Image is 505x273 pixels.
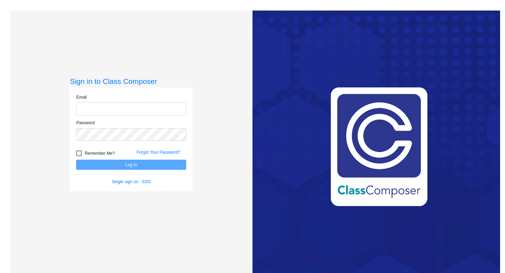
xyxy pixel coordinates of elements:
label: Password [76,120,95,126]
a: Forgot Your Password? [136,150,180,155]
label: Email [76,94,87,100]
h3: Sign in to Class Composer [70,77,193,86]
button: Log In [76,160,186,170]
a: Single sign on - SSO [112,179,151,184]
span: Remember Me? [85,149,115,158]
